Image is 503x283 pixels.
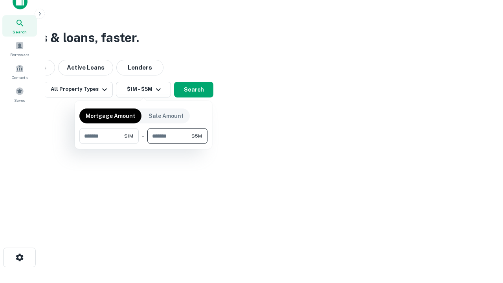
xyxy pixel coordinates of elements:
[142,128,144,144] div: -
[124,132,133,140] span: $1M
[464,195,503,233] iframe: Chat Widget
[86,112,135,120] p: Mortgage Amount
[149,112,184,120] p: Sale Amount
[191,132,202,140] span: $5M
